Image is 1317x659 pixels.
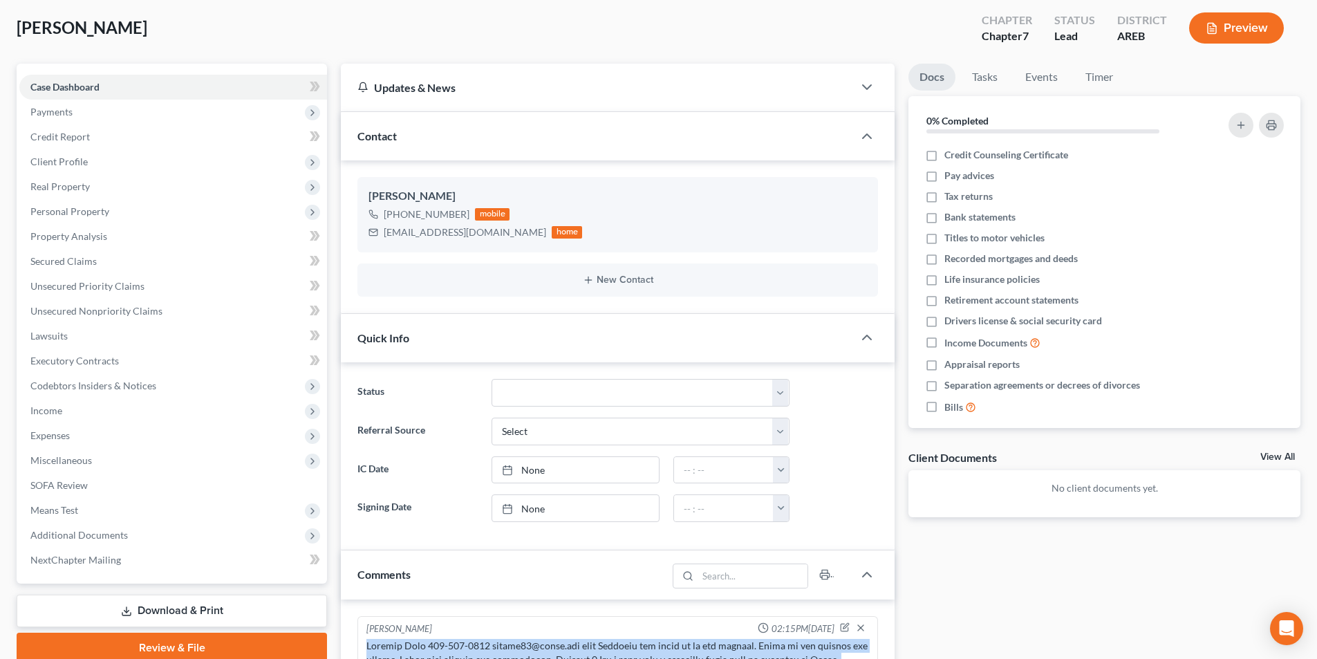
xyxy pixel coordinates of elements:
[30,454,92,466] span: Miscellaneous
[772,622,834,635] span: 02:15PM[DATE]
[30,255,97,267] span: Secured Claims
[552,226,582,239] div: home
[19,274,327,299] a: Unsecured Priority Claims
[30,355,119,366] span: Executory Contracts
[30,429,70,441] span: Expenses
[982,12,1032,28] div: Chapter
[908,450,997,465] div: Client Documents
[357,129,397,142] span: Contact
[492,457,659,483] a: None
[19,75,327,100] a: Case Dashboard
[944,210,1016,224] span: Bank statements
[1014,64,1069,91] a: Events
[19,124,327,149] a: Credit Report
[30,156,88,167] span: Client Profile
[1117,12,1167,28] div: District
[30,479,88,491] span: SOFA Review
[475,208,510,221] div: mobile
[982,28,1032,44] div: Chapter
[368,188,867,205] div: [PERSON_NAME]
[492,495,659,521] a: None
[1260,452,1295,462] a: View All
[1054,12,1095,28] div: Status
[30,305,162,317] span: Unsecured Nonpriority Claims
[30,106,73,118] span: Payments
[944,252,1078,266] span: Recorded mortgages and deeds
[351,379,484,407] label: Status
[19,473,327,498] a: SOFA Review
[30,230,107,242] span: Property Analysis
[17,595,327,627] a: Download & Print
[1189,12,1284,44] button: Preview
[351,456,484,484] label: IC Date
[19,224,327,249] a: Property Analysis
[30,81,100,93] span: Case Dashboard
[944,358,1020,371] span: Appraisal reports
[19,349,327,373] a: Executory Contracts
[944,336,1027,350] span: Income Documents
[17,17,147,37] span: [PERSON_NAME]
[366,622,432,636] div: [PERSON_NAME]
[961,64,1009,91] a: Tasks
[944,400,963,414] span: Bills
[30,405,62,416] span: Income
[30,529,128,541] span: Additional Documents
[30,330,68,342] span: Lawsuits
[357,568,411,581] span: Comments
[30,205,109,217] span: Personal Property
[19,548,327,573] a: NextChapter Mailing
[19,249,327,274] a: Secured Claims
[908,64,955,91] a: Docs
[384,207,469,221] div: [PHONE_NUMBER]
[351,494,484,522] label: Signing Date
[30,180,90,192] span: Real Property
[944,314,1102,328] span: Drivers license & social security card
[944,272,1040,286] span: Life insurance policies
[944,169,994,183] span: Pay advices
[1117,28,1167,44] div: AREB
[944,148,1068,162] span: Credit Counseling Certificate
[698,564,808,588] input: Search...
[384,225,546,239] div: [EMAIL_ADDRESS][DOMAIN_NAME]
[351,418,484,445] label: Referral Source
[357,331,409,344] span: Quick Info
[19,299,327,324] a: Unsecured Nonpriority Claims
[1074,64,1124,91] a: Timer
[944,378,1140,392] span: Separation agreements or decrees of divorces
[357,80,837,95] div: Updates & News
[30,504,78,516] span: Means Test
[30,554,121,566] span: NextChapter Mailing
[926,115,989,127] strong: 0% Completed
[944,189,993,203] span: Tax returns
[19,324,327,349] a: Lawsuits
[1054,28,1095,44] div: Lead
[944,231,1045,245] span: Titles to motor vehicles
[674,495,774,521] input: -- : --
[944,293,1078,307] span: Retirement account statements
[30,131,90,142] span: Credit Report
[1022,29,1029,42] span: 7
[30,380,156,391] span: Codebtors Insiders & Notices
[368,275,867,286] button: New Contact
[919,481,1289,495] p: No client documents yet.
[30,280,144,292] span: Unsecured Priority Claims
[1270,612,1303,645] div: Open Intercom Messenger
[674,457,774,483] input: -- : --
